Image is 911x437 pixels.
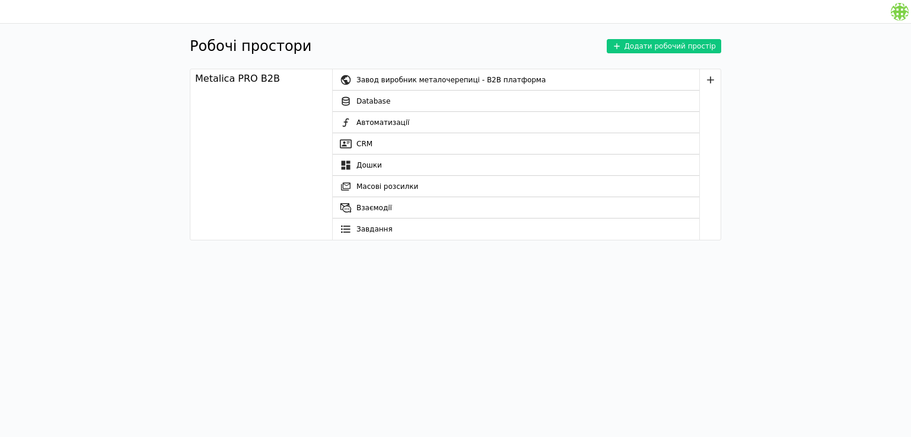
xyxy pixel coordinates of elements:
a: Масові розсилки [333,176,699,197]
a: Завдання [333,218,699,240]
a: Завод виробник металочерепиці - B2B платформа [333,69,699,91]
h1: Робочі простори [190,36,311,57]
a: Автоматизації [333,112,699,133]
a: Дошки [333,155,699,176]
img: c56b98c4be1b1f86fa77b837c1b4802b [891,3,909,21]
a: Взаємодії [333,197,699,218]
div: Завод виробник металочерепиці - B2B платформа [356,69,699,91]
a: Database [333,91,699,112]
div: Metalica PRO B2B [195,72,280,86]
button: Додати робочий простір [607,39,721,53]
a: CRM [333,133,699,155]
